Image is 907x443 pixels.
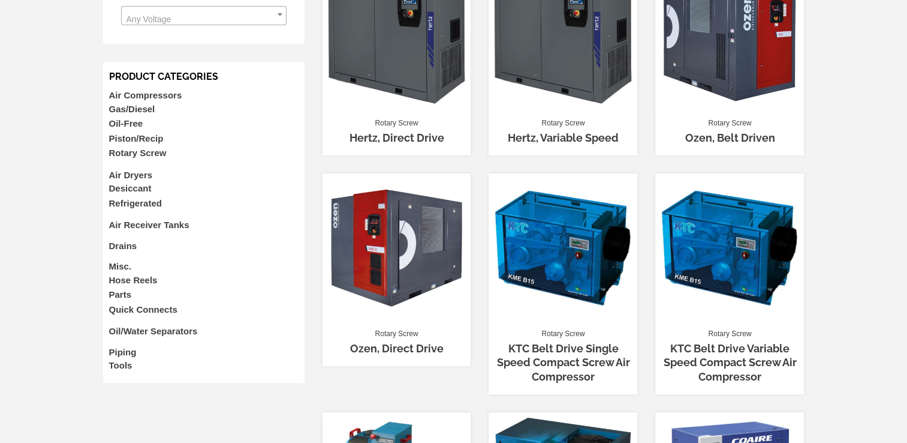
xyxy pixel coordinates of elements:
a: Rotary Screw [109,148,167,158]
a: Desiccant [109,183,152,193]
a: Misc. [109,261,132,271]
span: Any Voltage [126,14,171,24]
a: Ozen, Direct Drive [349,342,443,355]
a: Hertz, Variable Speed [508,131,619,144]
a: KTC Belt Drive Variable Speed Compact Screw Air Compressor [663,342,796,383]
a: Ozen, Belt Driven [685,131,775,144]
a: Oil/Water Separators [109,326,198,336]
a: Rotary Screw [375,328,418,339]
a: KTC Belt Drive Single Speed Compact Screw Air Compressor [496,342,629,383]
a: Quick Connects [109,304,177,315]
a: Air Dryers [109,170,153,180]
img: KTC-KME-B-15-Base-Mount-450x450.jpg [655,173,804,322]
a: Air Receiver Tanks [109,220,189,230]
a: Rotary Screw [708,328,751,339]
a: Refrigerated [109,198,162,208]
a: Drains [109,241,137,251]
img: KTC-KME-B-15-Base-Mount-450x450.jpg [489,173,637,322]
a: Gas/Diesel [109,104,155,114]
a: Hose Reels [109,275,158,285]
a: Rotary Screw [375,118,418,128]
a: Piston/Recip [109,133,164,143]
a: Hertz, Direct Drive [349,131,444,144]
a: Oil-Free [109,118,143,128]
a: Piping [109,347,137,357]
a: Rotary Screw [708,118,751,128]
a: Parts [109,289,132,300]
a: Rotary Screw [541,328,584,339]
a: Rotary Screw [541,118,584,128]
a: Tools [109,360,132,370]
a: Air Compressors [109,90,182,100]
span: Product categories [109,71,218,82]
img: ozen-oasc-d-450x450.jpg [323,173,471,322]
